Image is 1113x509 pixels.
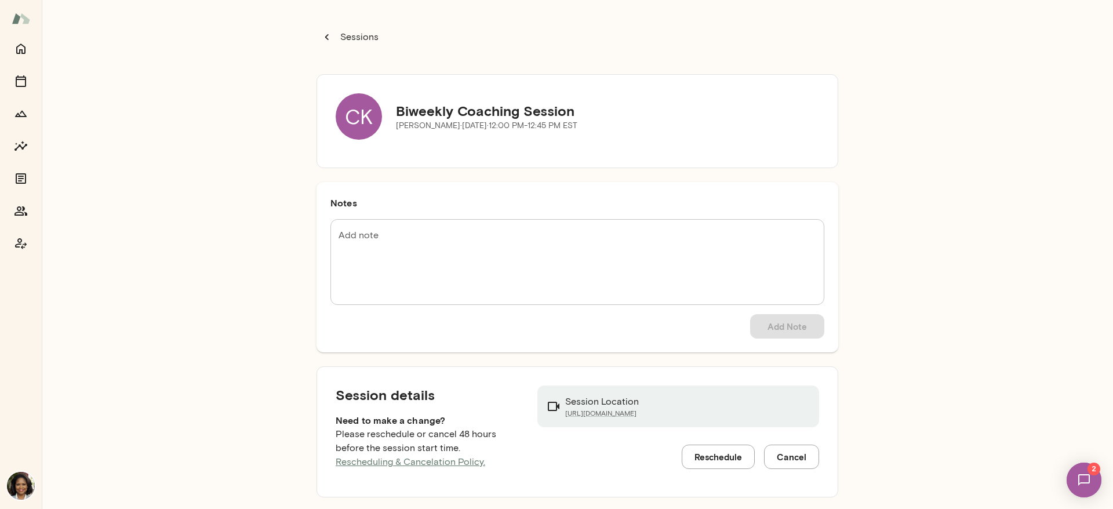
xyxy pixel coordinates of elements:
img: Mento [12,8,30,30]
button: Reschedule [682,445,755,469]
h6: Need to make a change? [336,413,519,427]
p: [PERSON_NAME] · [DATE] · 12:00 PM-12:45 PM EST [396,120,577,132]
button: Insights [9,134,32,158]
button: Sessions [317,26,385,49]
button: Growth Plan [9,102,32,125]
p: Session Location [565,395,639,409]
button: Members [9,199,32,223]
h5: Biweekly Coaching Session [396,101,577,120]
button: Documents [9,167,32,190]
p: Please reschedule or cancel 48 hours before the session start time. [336,427,519,469]
button: Sessions [9,70,32,93]
h6: Notes [330,196,824,210]
p: Sessions [338,30,379,44]
button: Coach app [9,232,32,255]
a: Rescheduling & Cancelation Policy. [336,456,485,467]
div: CK [336,93,382,140]
img: Cheryl Mills [7,472,35,500]
button: Home [9,37,32,60]
h5: Session details [336,386,519,404]
button: Cancel [764,445,819,469]
a: [URL][DOMAIN_NAME] [565,409,639,418]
